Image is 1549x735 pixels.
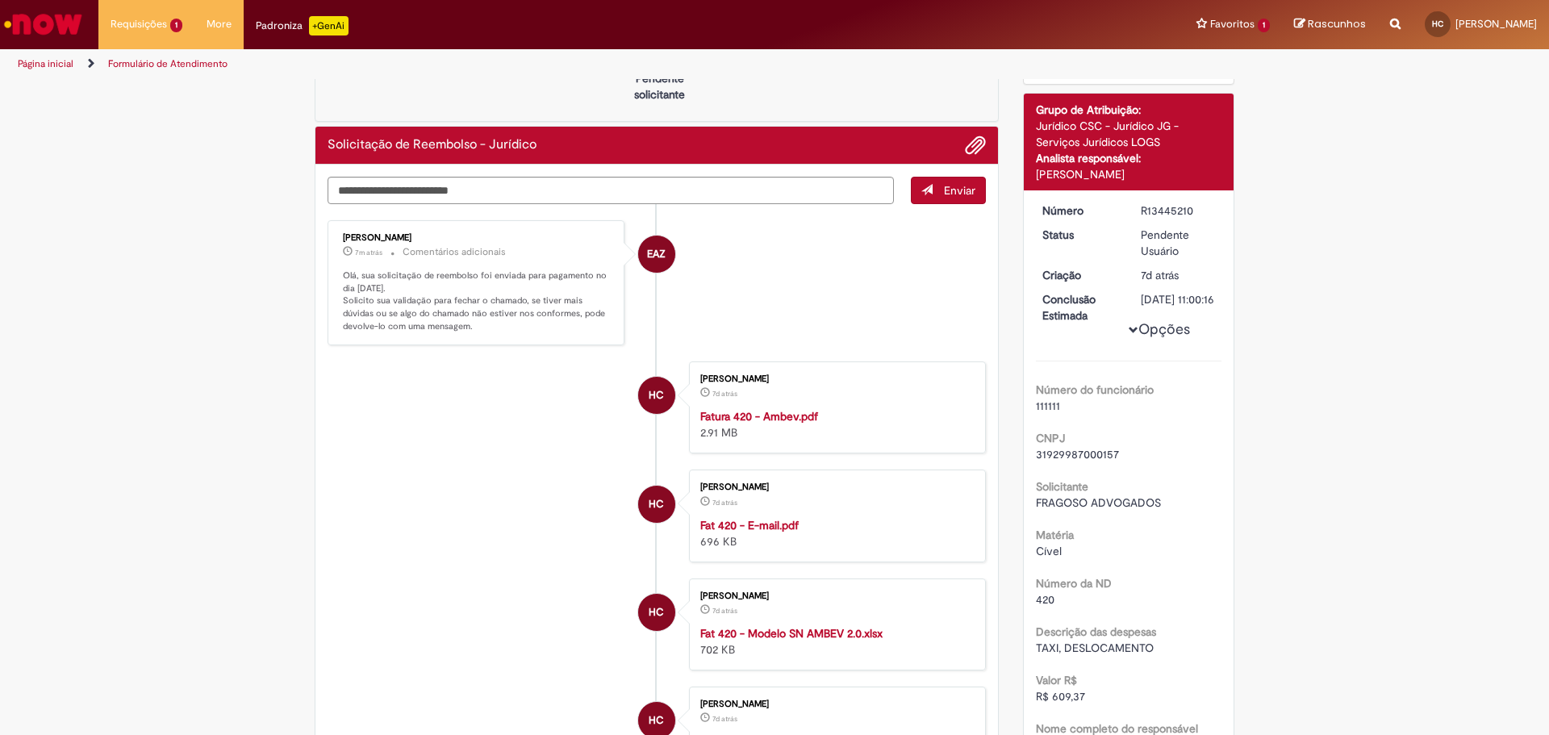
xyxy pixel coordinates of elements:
span: 7d atrás [712,498,737,507]
b: Solicitante [1036,479,1088,494]
time: 25/08/2025 15:58:42 [712,606,737,616]
div: [PERSON_NAME] [1036,166,1222,182]
div: R13445210 [1141,203,1216,219]
div: Grupo de Atribuição: [1036,102,1222,118]
time: 25/08/2025 15:58:47 [712,498,737,507]
span: TAXI, DESLOCAMENTO [1036,641,1154,655]
div: [PERSON_NAME] [700,700,969,709]
p: Pendente solicitante [620,70,699,102]
time: 25/08/2025 15:58:20 [712,714,737,724]
button: Enviar [911,177,986,204]
a: Formulário de Atendimento [108,57,228,70]
a: Página inicial [18,57,73,70]
a: Rascunhos [1294,17,1366,32]
div: Pendente Usuário [1141,227,1216,259]
span: More [207,16,232,32]
span: HC [649,593,664,632]
span: 420 [1036,592,1054,607]
time: 01/09/2025 09:41:24 [355,248,382,257]
b: Valor R$ [1036,673,1077,687]
span: Requisições [111,16,167,32]
div: 702 KB [700,625,969,658]
textarea: Digite sua mensagem aqui... [328,177,894,204]
dt: Criação [1030,267,1129,283]
b: CNPJ [1036,431,1065,445]
h2: Solicitação de Reembolso - Jurídico Histórico de tíquete [328,138,537,152]
ul: Trilhas de página [12,49,1021,79]
b: Número do funcionário [1036,382,1154,397]
span: 7d atrás [712,606,737,616]
b: Matéria [1036,528,1074,542]
span: [PERSON_NAME] [1455,17,1537,31]
div: [PERSON_NAME] [700,482,969,492]
b: Descrição das despesas [1036,624,1156,639]
span: 7d atrás [1141,268,1179,282]
div: [PERSON_NAME] [343,233,612,243]
p: Olá, sua solicitação de reembolso foi enviada para pagamento no dia [DATE]. Solicito sua validaçã... [343,269,612,333]
div: [PERSON_NAME] [700,591,969,601]
span: Favoritos [1210,16,1255,32]
img: ServiceNow [2,8,85,40]
div: 2.91 MB [700,408,969,441]
span: Enviar [944,183,975,198]
span: 1 [170,19,182,32]
span: EAZ [647,235,666,274]
p: +GenAi [309,16,349,35]
b: Número da ND [1036,576,1112,591]
span: Rascunhos [1308,16,1366,31]
div: Analista responsável: [1036,150,1222,166]
button: Adicionar anexos [965,135,986,156]
div: [PERSON_NAME] [700,374,969,384]
small: Comentários adicionais [403,245,506,259]
dt: Número [1030,203,1129,219]
span: 7d atrás [712,389,737,399]
span: R$ 609,37 [1036,689,1085,704]
div: Padroniza [256,16,349,35]
div: Helaine Cristina [638,594,675,631]
span: Cível [1036,544,1062,558]
span: 7d atrás [712,714,737,724]
div: [DATE] 11:00:16 [1141,291,1216,307]
span: HC [649,376,664,415]
span: 31929987000157 [1036,447,1119,461]
div: Helaine Cristina [638,486,675,523]
a: Fatura 420 - Ambev.pdf [700,409,818,424]
span: HC [1432,19,1443,29]
div: Helaine Cristina [638,377,675,414]
span: 111111 [1036,399,1060,413]
a: Fat 420 - E-mail.pdf [700,518,799,532]
dt: Status [1030,227,1129,243]
div: 696 KB [700,517,969,549]
div: Enzo Abud Zapparoli [638,236,675,273]
span: 1 [1258,19,1270,32]
span: 7m atrás [355,248,382,257]
a: Fat 420 - Modelo SN AMBEV 2.0.xlsx [700,626,883,641]
dt: Conclusão Estimada [1030,291,1129,324]
time: 25/08/2025 16:00:12 [1141,268,1179,282]
div: 25/08/2025 16:00:12 [1141,267,1216,283]
span: HC [649,485,664,524]
span: FRAGOSO ADVOGADOS [1036,495,1161,510]
div: Jurídico CSC - Jurídico JG - Serviços Jurídicos LOGS [1036,118,1222,150]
